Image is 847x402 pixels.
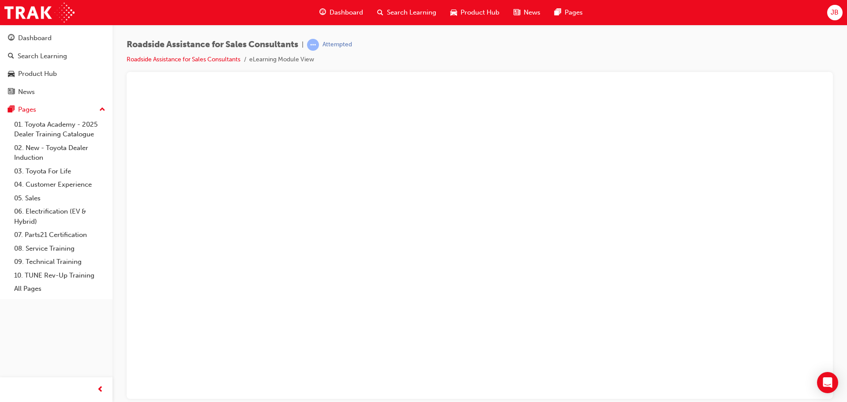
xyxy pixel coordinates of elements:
a: news-iconNews [506,4,547,22]
span: up-icon [99,104,105,116]
div: Search Learning [18,51,67,61]
button: Pages [4,101,109,118]
a: search-iconSearch Learning [370,4,443,22]
a: Dashboard [4,30,109,46]
a: 04. Customer Experience [11,178,109,192]
span: JB [831,8,839,18]
a: 07. Parts21 Certification [11,228,109,242]
a: News [4,84,109,100]
span: guage-icon [319,7,326,18]
span: Pages [565,8,583,18]
span: news-icon [8,88,15,96]
span: car-icon [450,7,457,18]
span: pages-icon [8,106,15,114]
span: Roadside Assistance for Sales Consultants [127,40,298,50]
button: JB [827,5,843,20]
span: search-icon [8,53,14,60]
a: car-iconProduct Hub [443,4,506,22]
span: | [302,40,304,50]
span: search-icon [377,7,383,18]
div: Pages [18,105,36,115]
a: Search Learning [4,48,109,64]
a: pages-iconPages [547,4,590,22]
a: 06. Electrification (EV & Hybrid) [11,205,109,228]
span: car-icon [8,70,15,78]
span: Dashboard [330,8,363,18]
span: prev-icon [97,384,104,395]
li: eLearning Module View [249,55,314,65]
a: 08. Service Training [11,242,109,255]
a: 09. Technical Training [11,255,109,269]
a: guage-iconDashboard [312,4,370,22]
a: 10. TUNE Rev-Up Training [11,269,109,282]
img: Trak [4,3,75,23]
span: News [524,8,540,18]
span: pages-icon [555,7,561,18]
span: learningRecordVerb_ATTEMPT-icon [307,39,319,51]
button: DashboardSearch LearningProduct HubNews [4,28,109,101]
a: Roadside Assistance for Sales Consultants [127,56,240,63]
a: 01. Toyota Academy - 2025 Dealer Training Catalogue [11,118,109,141]
a: 02. New - Toyota Dealer Induction [11,141,109,165]
span: news-icon [513,7,520,18]
span: Search Learning [387,8,436,18]
a: 03. Toyota For Life [11,165,109,178]
div: Open Intercom Messenger [817,372,838,393]
div: Dashboard [18,33,52,43]
a: All Pages [11,282,109,296]
div: Attempted [322,41,352,49]
span: Product Hub [461,8,499,18]
span: guage-icon [8,34,15,42]
div: News [18,87,35,97]
div: Product Hub [18,69,57,79]
a: 05. Sales [11,192,109,205]
a: Product Hub [4,66,109,82]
